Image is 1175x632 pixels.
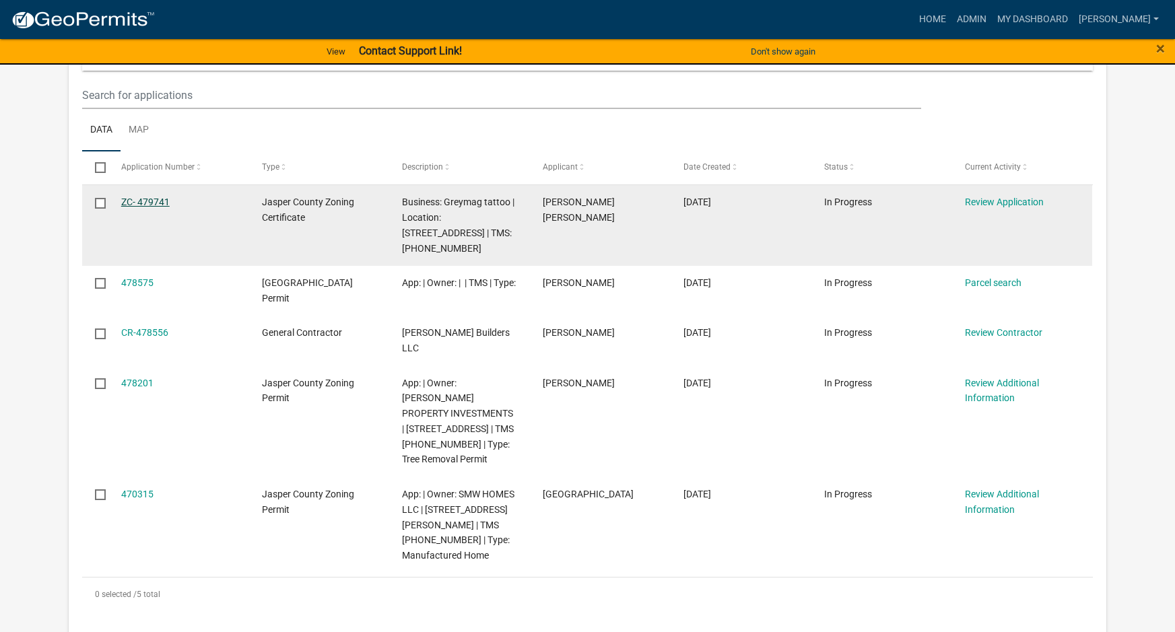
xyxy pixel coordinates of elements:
span: App: | Owner: | | TMS | Type: [402,277,516,288]
span: Current Activity [965,162,1021,172]
span: Business: Greymag tattoo | Location: 3147 Argent Blvd Unit 103 Ridgeland Sc 29936 | TMS: 080-01-0... [402,197,514,253]
a: View [321,40,351,63]
span: Sierra Green [543,489,634,499]
span: Type [262,162,279,172]
span: App: | Owner: VARELA PROPERTY INVESTMENTS | 400 FREEDOM PKWY | TMS 039-00-03-001 | Type: Tree Rem... [402,378,514,465]
span: Uriel Varela [543,378,615,388]
span: Jasper County Building Permit [262,277,353,304]
a: 478575 [121,277,154,288]
span: In Progress [824,489,872,499]
strong: Contact Support Link! [359,44,462,57]
a: Parcel search [965,277,1021,288]
span: Jasper County Zoning Permit [262,378,354,404]
span: 08/27/2025 [683,489,711,499]
datatable-header-cell: Status [811,151,952,184]
span: 09/14/2025 [683,378,711,388]
a: 470315 [121,489,154,499]
datatable-header-cell: Current Activity [951,151,1092,184]
span: × [1156,39,1165,58]
span: In Progress [824,327,872,338]
span: 09/15/2025 [683,277,711,288]
a: Review Application [965,197,1044,207]
a: CR-478556 [121,327,168,338]
span: Jasper County Zoning Permit [262,489,354,515]
span: Jasper County Zoning Certificate [262,197,354,223]
span: App: | Owner: SMW HOMES LLC | 162 WRIGHT RD | TMS 046-00-02-047 | Type: Manufactured Home [402,489,514,561]
span: 09/17/2025 [683,197,711,207]
span: In Progress [824,197,872,207]
a: 478201 [121,378,154,388]
a: Review Additional Information [965,489,1039,515]
button: Don't show again [745,40,821,63]
datatable-header-cell: Applicant [530,151,671,184]
a: Data [82,109,121,152]
a: ZC- 479741 [121,197,170,207]
a: Review Additional Information [965,378,1039,404]
datatable-header-cell: Select [82,151,108,184]
span: General Contractor [262,327,342,338]
a: [PERSON_NAME] [1073,7,1164,32]
span: Status [824,162,848,172]
div: 5 total [82,577,1093,611]
span: 0 selected / [95,590,137,599]
span: BRIAN A RODRIGUEZ ROMO [543,197,615,223]
span: Applicant [543,162,578,172]
span: Tara Hayes [543,277,615,288]
a: My Dashboard [992,7,1073,32]
span: Date Created [683,162,731,172]
a: Map [121,109,157,152]
datatable-header-cell: Type [248,151,389,184]
datatable-header-cell: Application Number [108,151,249,184]
span: Urias Builders LLC [402,327,510,353]
input: Search for applications [82,81,920,109]
a: Review Contractor [965,327,1042,338]
span: In Progress [824,277,872,288]
a: Admin [951,7,992,32]
span: Jhonatan Urias [543,327,615,338]
span: Application Number [121,162,195,172]
a: Home [914,7,951,32]
button: Close [1156,40,1165,57]
datatable-header-cell: Date Created [671,151,811,184]
datatable-header-cell: Description [389,151,530,184]
span: In Progress [824,378,872,388]
span: 09/15/2025 [683,327,711,338]
span: Description [402,162,443,172]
